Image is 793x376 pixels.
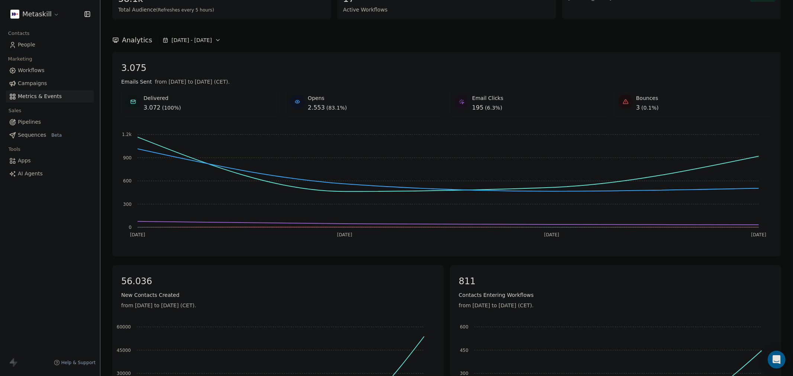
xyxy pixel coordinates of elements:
a: Pipelines [6,116,94,128]
span: 195 [472,103,484,112]
span: 3 [636,103,640,112]
a: Metrics & Events [6,90,94,103]
span: Marketing [5,54,35,65]
button: Metaskill [9,8,61,20]
span: Active Workflows [343,6,550,13]
span: Beta [49,132,64,139]
span: Campaigns [18,80,47,87]
tspan: 60000 [117,324,131,330]
span: 811 [459,276,773,287]
span: 56.036 [121,276,435,287]
img: AVATAR%20METASKILL%20-%20Colori%20Positivo.png [10,10,19,19]
tspan: 600 [123,178,132,184]
span: AI Agents [18,170,43,178]
a: Help & Support [54,360,96,366]
span: ( 83.1% ) [326,104,347,111]
tspan: [DATE] [544,233,560,238]
span: Opens [308,94,347,102]
tspan: 30000 [117,371,131,376]
span: Analytics [122,35,152,45]
span: 3.075 [121,62,772,74]
span: ( 100% ) [162,104,181,111]
span: from [DATE] to [DATE] (CET). [121,302,435,309]
a: SequencesBeta [6,129,94,141]
span: Pipelines [18,118,41,126]
span: New Contacts Created [121,291,435,299]
tspan: 1.2k [122,132,132,137]
span: Metrics & Events [18,93,62,100]
a: AI Agents [6,168,94,180]
span: ( 6.3% ) [485,104,502,111]
a: People [6,39,94,51]
tspan: [DATE] [337,233,352,238]
span: Sales [5,105,25,116]
span: Emails Sent [121,78,152,85]
span: 2.553 [308,103,325,112]
span: Email Clicks [472,94,503,102]
span: from [DATE] to [DATE] (CET). [155,78,230,85]
span: Bounces [636,94,659,102]
span: Sequences [18,131,46,139]
span: (Refreshes every 5 hours) [156,7,214,13]
tspan: [DATE] [751,233,767,238]
tspan: 600 [460,324,468,330]
tspan: 300 [123,202,132,207]
div: Open Intercom Messenger [768,351,786,369]
tspan: 45000 [117,348,131,353]
span: Tools [5,144,23,155]
span: Contacts [5,28,33,39]
span: Total Audience [118,6,325,13]
span: ( 0.1% ) [641,104,659,111]
span: Contacts Entering Workflows [459,291,773,299]
button: [DATE] - [DATE] [158,34,225,46]
span: People [18,41,35,49]
tspan: 450 [460,348,468,353]
tspan: [DATE] [130,233,145,238]
tspan: 0 [129,225,132,230]
a: Workflows [6,64,94,77]
span: Delivered [144,94,181,102]
span: Workflows [18,67,45,74]
span: Metaskill [22,9,52,19]
span: [DATE] - [DATE] [171,36,212,44]
span: 3.072 [144,103,161,112]
span: Apps [18,157,31,165]
tspan: 300 [460,371,468,376]
tspan: 900 [123,155,132,161]
span: Help & Support [61,360,96,366]
a: Apps [6,155,94,167]
span: from [DATE] to [DATE] (CET). [459,302,773,309]
a: Campaigns [6,77,94,90]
